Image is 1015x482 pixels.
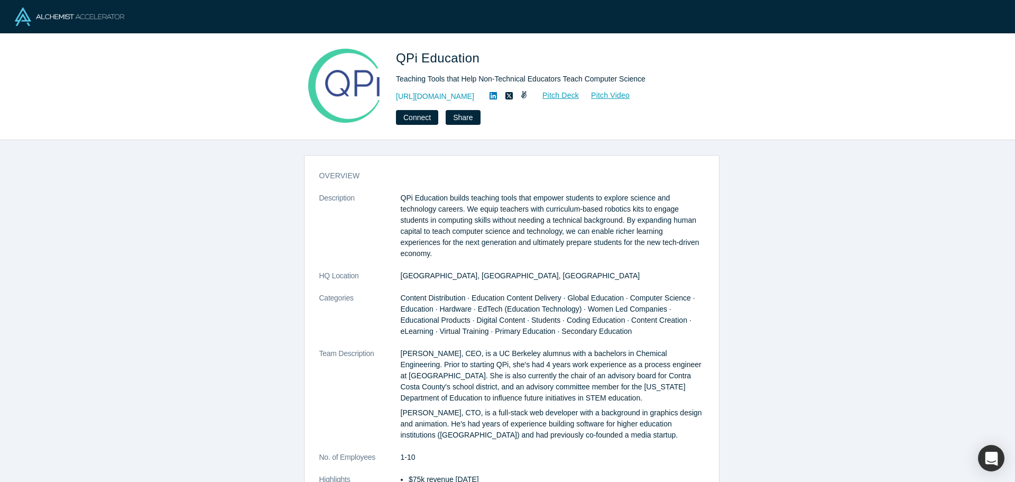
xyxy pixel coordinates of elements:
[401,407,704,441] p: [PERSON_NAME], CTO, is a full-stack web developer with a background in graphics design and animat...
[319,270,401,293] dt: HQ Location
[15,7,124,26] img: Alchemist Logo
[319,193,401,270] dt: Description
[319,348,401,452] dt: Team Description
[307,49,381,123] img: QPi Education's Logo
[401,193,704,259] p: QPi Education builds teaching tools that empower students to explore science and technology caree...
[396,110,438,125] button: Connect
[396,91,474,102] a: [URL][DOMAIN_NAME]
[401,270,704,281] dd: [GEOGRAPHIC_DATA], [GEOGRAPHIC_DATA], [GEOGRAPHIC_DATA]
[319,170,689,181] h3: overview
[319,452,401,474] dt: No. of Employees
[446,110,480,125] button: Share
[401,294,695,335] span: Content Distribution · Education Content Delivery · Global Education · Computer Science · Educati...
[531,89,579,102] a: Pitch Deck
[401,452,704,463] dd: 1-10
[396,51,483,65] span: QPi Education
[401,348,704,404] p: [PERSON_NAME], CEO, is a UC Berkeley alumnus with a bachelors in Chemical Engineering. Prior to s...
[319,293,401,348] dt: Categories
[579,89,630,102] a: Pitch Video
[396,74,692,85] div: Teaching Tools that Help Non-Technical Educators Teach Computer Science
